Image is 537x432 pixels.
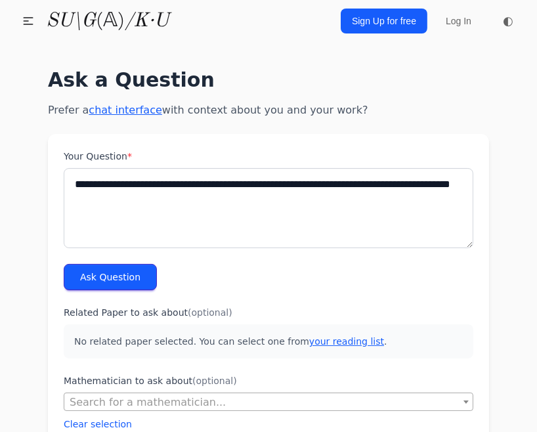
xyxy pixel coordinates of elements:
h1: Ask a Question [48,68,489,92]
p: No related paper selected. You can select one from . [64,324,473,358]
a: Sign Up for free [341,9,427,33]
span: Search for a mathematician... [70,396,226,408]
button: Ask Question [64,264,157,290]
span: Search for a mathematician... [64,393,473,411]
label: Mathematician to ask about [64,374,473,387]
i: SU\G [46,11,96,31]
button: Clear selection [64,418,132,431]
a: Log In [438,9,479,33]
span: (optional) [188,307,232,318]
a: chat interface [89,104,161,116]
i: /K·U [125,11,169,31]
label: Your Question [64,150,473,163]
span: ◐ [503,15,513,27]
span: Search for a mathematician... [64,393,473,412]
a: SU\G(𝔸)/K·U [46,9,169,33]
button: ◐ [495,8,521,34]
a: your reading list [309,336,384,347]
p: Prefer a with context about you and your work? [48,102,489,118]
label: Related Paper to ask about [64,306,473,319]
span: (optional) [192,376,237,386]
